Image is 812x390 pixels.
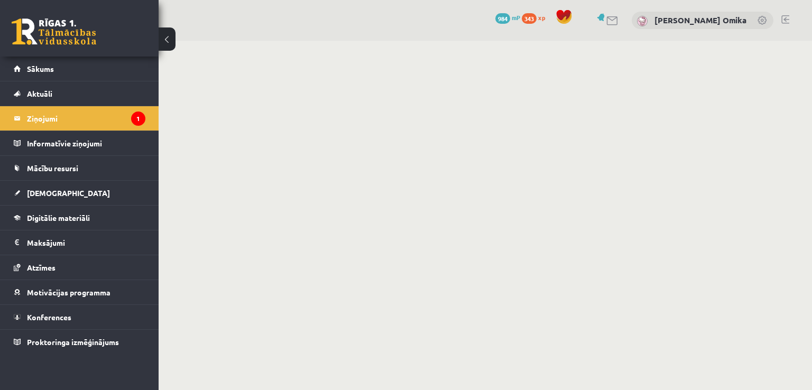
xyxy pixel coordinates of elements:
span: Motivācijas programma [27,287,110,297]
a: Ziņojumi1 [14,106,145,131]
span: 343 [522,13,537,24]
a: Rīgas 1. Tālmācības vidusskola [12,18,96,45]
a: Atzīmes [14,255,145,280]
a: Aktuāli [14,81,145,106]
span: Konferences [27,312,71,322]
a: Mācību resursi [14,156,145,180]
a: 343 xp [522,13,550,22]
a: Digitālie materiāli [14,206,145,230]
a: [DEMOGRAPHIC_DATA] [14,181,145,205]
a: Sākums [14,57,145,81]
span: 984 [495,13,510,24]
span: Proktoringa izmēģinājums [27,337,119,347]
legend: Maksājumi [27,230,145,255]
legend: Informatīvie ziņojumi [27,131,145,155]
a: Maksājumi [14,230,145,255]
img: Aiva Beatrise Omika [637,16,648,26]
span: Sākums [27,64,54,73]
legend: Ziņojumi [27,106,145,131]
a: Konferences [14,305,145,329]
a: Motivācijas programma [14,280,145,304]
span: xp [538,13,545,22]
a: 984 mP [495,13,520,22]
span: Mācību resursi [27,163,78,173]
a: Proktoringa izmēģinājums [14,330,145,354]
span: mP [512,13,520,22]
span: Digitālie materiāli [27,213,90,222]
i: 1 [131,112,145,126]
a: [PERSON_NAME] Omika [654,15,746,25]
span: Aktuāli [27,89,52,98]
a: Informatīvie ziņojumi [14,131,145,155]
span: [DEMOGRAPHIC_DATA] [27,188,110,198]
span: Atzīmes [27,263,56,272]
